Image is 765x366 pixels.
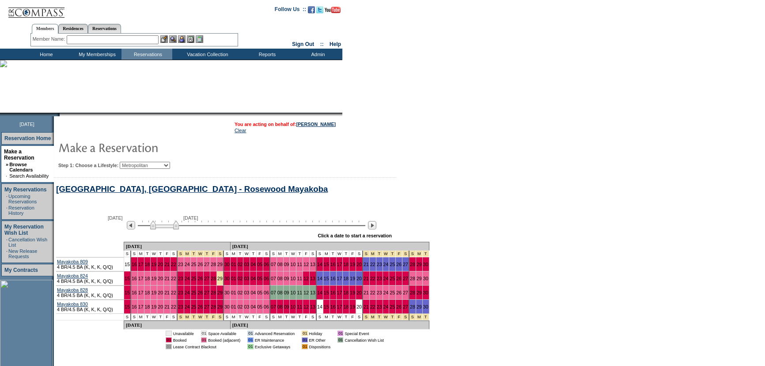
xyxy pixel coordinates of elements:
a: 10 [290,262,295,267]
a: 30 [224,304,230,309]
a: 27 [403,262,408,267]
a: 13 [310,262,315,267]
a: 13 [310,304,315,309]
a: Mayakoba 809 [57,259,88,264]
a: 18 [145,290,150,295]
a: 12 [303,290,309,295]
td: T [157,251,164,257]
td: Christmas [370,251,376,257]
td: S [131,314,138,320]
a: 27 [204,276,209,281]
a: 30 [423,304,428,309]
a: 20 [158,276,163,281]
a: 12 [303,262,309,267]
img: b_edit.gif [160,35,168,43]
td: Thanksgiving [184,251,191,257]
a: 25 [191,276,197,281]
a: 05 [257,276,262,281]
td: Vacation Collection [172,49,241,60]
td: S [131,251,138,257]
a: 26 [197,304,203,309]
a: 11 [297,304,302,309]
td: S [263,251,270,257]
td: T [144,314,151,320]
span: [DATE] [19,122,34,127]
a: 26 [396,290,401,295]
td: · [6,205,8,216]
a: 02 [238,276,243,281]
a: 21 [364,262,369,267]
img: Become our fan on Facebook [308,6,315,13]
a: Clear [235,128,246,133]
a: 07 [271,304,276,309]
a: 16 [132,276,137,281]
a: 12 [303,276,309,281]
td: W [337,251,343,257]
td: T [330,251,337,257]
a: 03 [244,290,249,295]
a: 20 [356,290,362,295]
a: 19 [151,262,156,267]
td: Reports [241,49,292,60]
img: Follow us on Twitter [316,6,323,13]
a: 10 [290,276,295,281]
a: 24 [383,304,389,309]
a: 11 [297,276,302,281]
td: Thanksgiving [217,251,224,257]
td: Thanksgiving [210,251,217,257]
a: 25 [390,304,395,309]
td: New Year's [409,251,416,257]
b: » [6,162,8,167]
a: 15 [324,304,329,309]
a: 27 [403,290,408,295]
a: 25 [390,290,395,295]
a: 14 [317,290,322,295]
td: S [270,251,277,257]
a: Cancellation Wish List [8,237,47,248]
a: 25 [390,262,395,267]
a: Help [329,41,341,47]
a: 09 [284,276,289,281]
a: 26 [197,262,203,267]
a: Upcoming Reservations [8,194,37,204]
td: Christmas [402,251,409,257]
a: 25 [191,304,197,309]
b: Step 1: Choose a Lifestyle: [58,163,118,168]
a: 21 [164,276,170,281]
a: My Contracts [4,267,38,273]
td: M [138,314,144,320]
td: Christmas [376,251,383,257]
td: 4 BR/4.5 BA (K, K, K, Q/Q) [56,286,124,300]
a: 10 [290,304,295,309]
a: 09 [284,304,289,309]
a: 24 [185,276,190,281]
a: 22 [171,276,176,281]
a: 05 [257,262,262,267]
img: View [169,35,177,43]
a: 05 [257,290,262,295]
a: 04 [250,262,256,267]
a: 17 [337,262,342,267]
td: Christmas [363,251,370,257]
a: 02 [238,262,243,267]
a: 27 [403,304,408,309]
a: 22 [370,290,375,295]
a: Members [32,24,59,34]
a: 17 [337,304,342,309]
a: 28 [410,304,415,309]
a: 26 [396,304,401,309]
a: 13 [310,290,315,295]
a: 17 [138,290,144,295]
td: · [6,248,8,259]
img: pgTtlMakeReservation.gif [58,138,235,156]
td: Reservations [121,49,172,60]
a: 14 [317,304,322,309]
a: 20 [356,262,362,267]
td: Thanksgiving [204,251,210,257]
a: 16 [330,262,336,267]
td: T [284,251,290,257]
a: 28 [410,290,415,295]
td: S [124,251,131,257]
td: F [164,251,170,257]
